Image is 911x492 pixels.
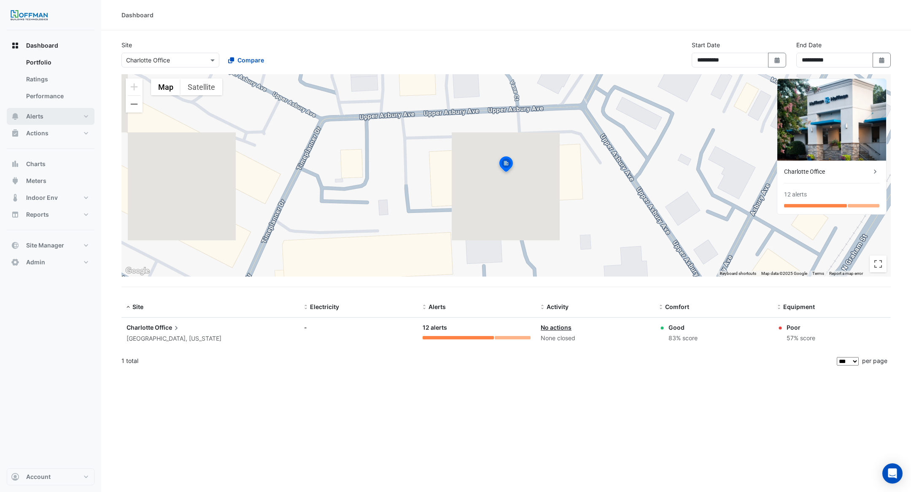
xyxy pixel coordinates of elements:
[787,323,815,332] div: Poor
[26,258,45,266] span: Admin
[541,324,571,331] a: No actions
[777,79,886,161] img: Charlotte Office
[237,56,264,65] span: Compare
[310,303,339,310] span: Electricity
[26,210,49,219] span: Reports
[541,333,649,343] div: None closed
[812,271,824,276] a: Terms (opens in new tab)
[882,463,903,484] div: Open Intercom Messenger
[11,112,19,121] app-icon: Alerts
[155,323,181,332] span: Office
[10,7,48,24] img: Company Logo
[665,303,689,310] span: Comfort
[423,323,531,333] div: 12 alerts
[26,473,51,481] span: Account
[124,266,151,277] img: Google
[19,71,94,88] a: Ratings
[7,37,94,54] button: Dashboard
[7,172,94,189] button: Meters
[7,206,94,223] button: Reports
[7,189,94,206] button: Indoor Env
[829,271,863,276] a: Report a map error
[304,323,412,332] div: -
[7,156,94,172] button: Charts
[26,41,58,50] span: Dashboard
[11,241,19,250] app-icon: Site Manager
[497,155,515,175] img: site-pin-selected.svg
[127,334,294,344] div: [GEOGRAPHIC_DATA], [US_STATE]
[121,11,154,19] div: Dashboard
[784,190,807,199] div: 12 alerts
[11,210,19,219] app-icon: Reports
[7,254,94,271] button: Admin
[126,96,143,113] button: Zoom out
[19,88,94,105] a: Performance
[127,324,154,331] span: Charlotte
[11,194,19,202] app-icon: Indoor Env
[26,160,46,168] span: Charts
[668,333,698,343] div: 83% score
[784,167,871,176] div: Charlotte Office
[26,112,43,121] span: Alerts
[862,357,887,364] span: per page
[692,40,720,49] label: Start Date
[429,303,446,310] span: Alerts
[126,78,143,95] button: Zoom in
[11,177,19,185] app-icon: Meters
[121,350,835,371] div: 1 total
[878,56,886,64] fa-icon: Select Date
[26,194,58,202] span: Indoor Env
[132,303,143,310] span: Site
[7,468,94,485] button: Account
[720,271,756,277] button: Keyboard shortcuts
[26,177,46,185] span: Meters
[181,78,222,95] button: Show satellite imagery
[11,258,19,266] app-icon: Admin
[11,160,19,168] app-icon: Charts
[7,237,94,254] button: Site Manager
[7,125,94,142] button: Actions
[11,129,19,137] app-icon: Actions
[547,303,569,310] span: Activity
[787,333,815,343] div: 57% score
[761,271,807,276] span: Map data ©2025 Google
[774,56,781,64] fa-icon: Select Date
[783,303,815,310] span: Equipment
[7,108,94,125] button: Alerts
[870,255,887,272] button: Toggle fullscreen view
[7,54,94,108] div: Dashboard
[151,78,181,95] button: Show street map
[223,53,270,67] button: Compare
[11,41,19,50] app-icon: Dashboard
[26,129,49,137] span: Actions
[121,40,132,49] label: Site
[796,40,822,49] label: End Date
[26,241,64,250] span: Site Manager
[19,54,94,71] a: Portfolio
[668,323,698,332] div: Good
[124,266,151,277] a: Open this area in Google Maps (opens a new window)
